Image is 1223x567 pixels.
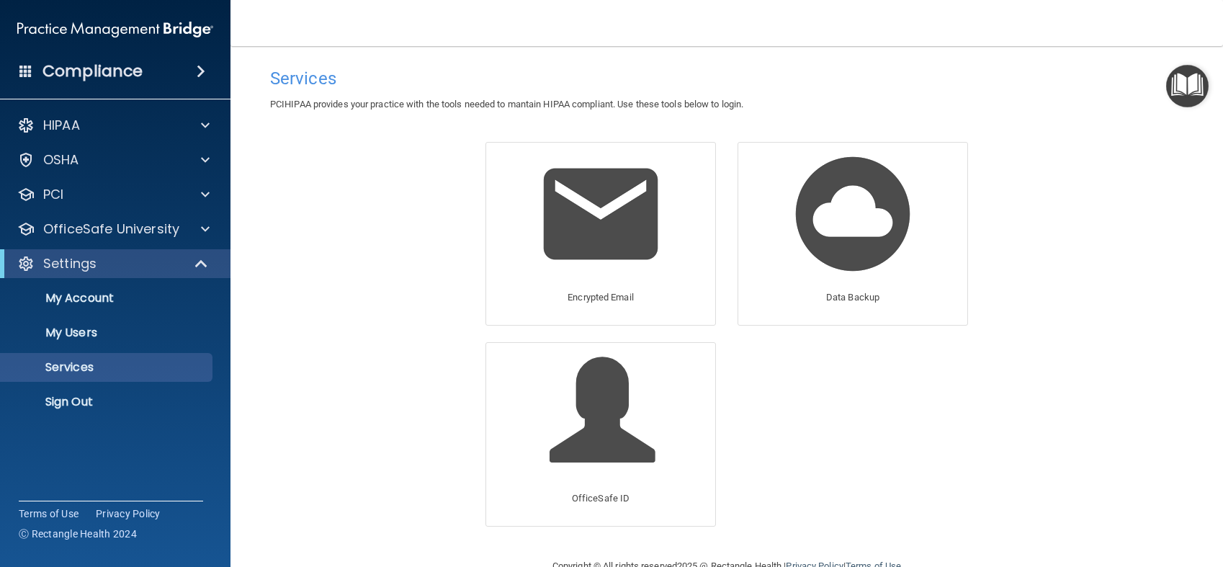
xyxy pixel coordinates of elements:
p: Settings [43,255,97,272]
a: Settings [17,255,209,272]
a: PCI [17,186,210,203]
button: Open Resource Center [1166,65,1209,107]
p: Data Backup [826,289,879,306]
p: Services [9,360,206,375]
span: Ⓒ Rectangle Health 2024 [19,527,137,541]
img: Data Backup [784,146,921,282]
p: OSHA [43,151,79,169]
p: OfficeSafe ID [572,490,630,507]
a: Encrypted Email Encrypted Email [485,142,716,326]
a: OfficeSafe University [17,220,210,238]
h4: Services [270,69,1183,88]
span: PCIHIPAA provides your practice with the tools needed to mantain HIPAA compliant. Use these tools... [270,99,743,110]
img: Encrypted Email [532,146,669,282]
a: Terms of Use [19,506,79,521]
img: PMB logo [17,15,213,44]
a: HIPAA [17,117,210,134]
p: HIPAA [43,117,80,134]
p: My Account [9,291,206,305]
p: My Users [9,326,206,340]
p: Sign Out [9,395,206,409]
h4: Compliance [42,61,143,81]
p: Encrypted Email [568,289,634,306]
a: Privacy Policy [96,506,161,521]
a: OfficeSafe ID [485,342,716,526]
a: Data Backup Data Backup [738,142,968,326]
a: OSHA [17,151,210,169]
p: OfficeSafe University [43,220,179,238]
p: PCI [43,186,63,203]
